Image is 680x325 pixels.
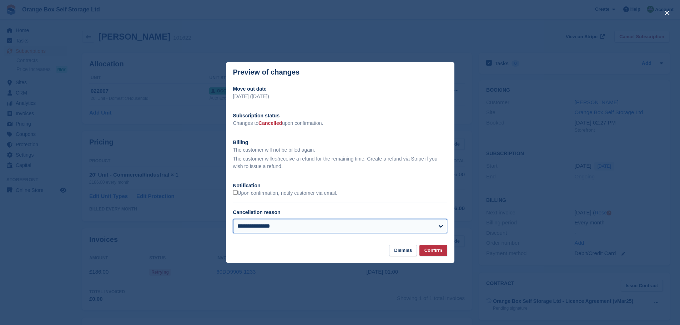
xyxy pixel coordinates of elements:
p: The customer will not be billed again. [233,146,447,154]
h2: Billing [233,139,447,146]
button: Confirm [419,245,447,257]
p: [DATE] ([DATE]) [233,93,447,100]
label: Cancellation reason [233,209,281,215]
button: close [661,7,673,19]
span: Cancelled [258,120,282,126]
h2: Notification [233,182,447,189]
p: The customer will receive a refund for the remaining time. Create a refund via Stripe if you wish... [233,155,447,170]
input: Upon confirmation, notify customer via email. [233,190,238,195]
button: Dismiss [389,245,417,257]
p: Changes to upon confirmation. [233,120,447,127]
p: Preview of changes [233,68,300,76]
label: Upon confirmation, notify customer via email. [233,190,337,197]
h2: Move out date [233,85,447,93]
em: not [272,156,278,162]
h2: Subscription status [233,112,447,120]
